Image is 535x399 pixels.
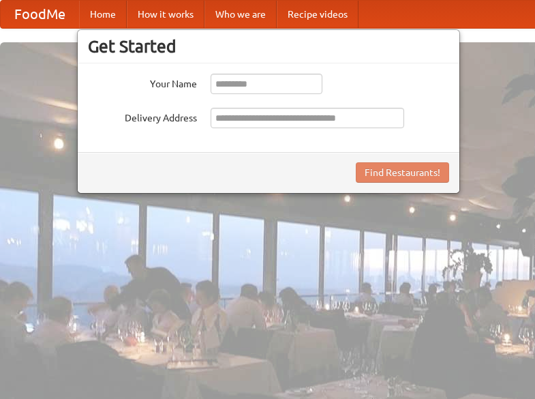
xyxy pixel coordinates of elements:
[277,1,358,28] a: Recipe videos
[356,162,449,183] button: Find Restaurants!
[88,36,449,57] h3: Get Started
[1,1,79,28] a: FoodMe
[204,1,277,28] a: Who we are
[88,74,197,91] label: Your Name
[127,1,204,28] a: How it works
[79,1,127,28] a: Home
[88,108,197,125] label: Delivery Address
